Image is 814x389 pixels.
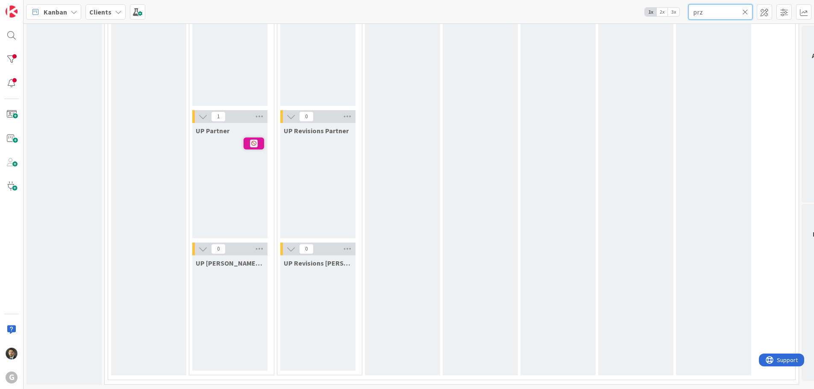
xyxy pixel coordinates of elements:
[299,244,314,254] span: 0
[6,371,18,383] div: G
[196,126,229,135] span: UP Partner
[284,126,349,135] span: UP Revisions Partner
[688,4,752,20] input: Quick Filter...
[211,111,226,122] span: 1
[44,7,67,17] span: Kanban
[668,8,679,16] span: 3x
[211,244,226,254] span: 0
[284,259,352,267] span: UP Revisions Brad/Jonas
[6,348,18,360] img: CG
[299,111,314,122] span: 0
[196,259,264,267] span: UP Brad/Jonas
[6,6,18,18] img: Visit kanbanzone.com
[18,1,39,12] span: Support
[645,8,656,16] span: 1x
[89,8,112,16] b: Clients
[656,8,668,16] span: 2x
